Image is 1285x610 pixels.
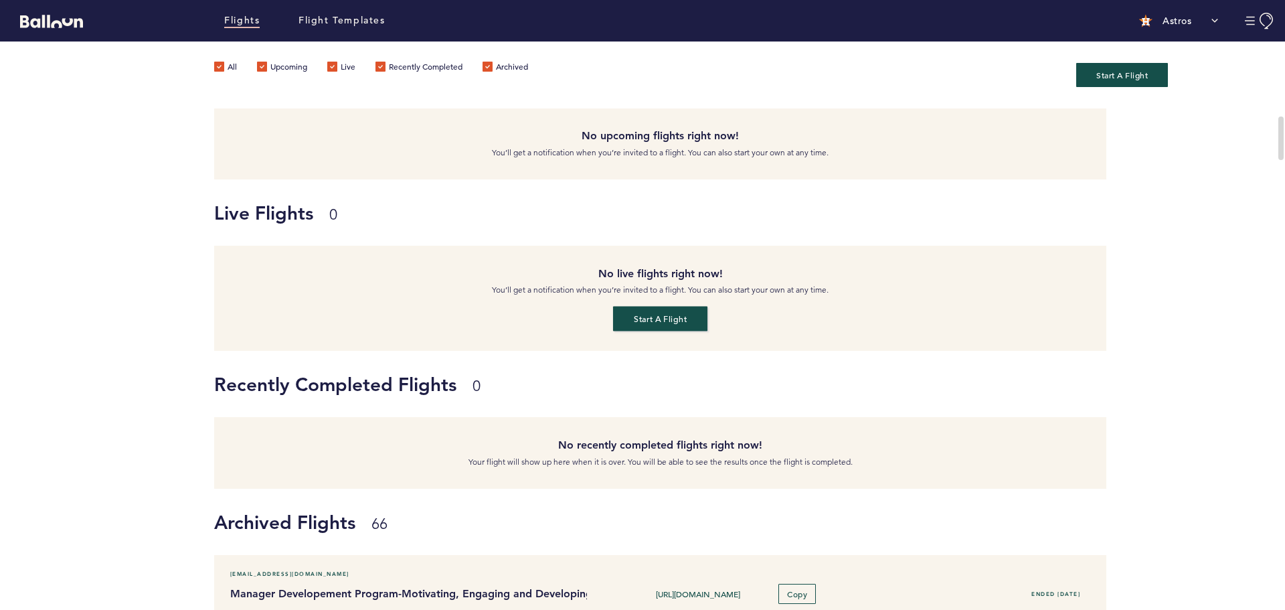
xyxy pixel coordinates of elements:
label: All [214,62,237,75]
span: [EMAIL_ADDRESS][DOMAIN_NAME] [230,567,349,581]
p: Your flight will show up here when it is over. You will be able to see the results once the fligh... [224,455,1096,469]
label: Recently Completed [375,62,462,75]
label: Archived [483,62,528,75]
small: 0 [473,377,481,395]
h4: No recently completed flights right now! [224,437,1096,453]
a: Flight Templates [298,13,385,28]
button: Manage Account [1245,13,1275,29]
span: Ended [DATE] [1031,591,1080,597]
a: Balloon [10,13,83,27]
p: You’ll get a notification when you’re invited to a flight. You can also start your own at any time. [224,283,1096,297]
button: Start A Flight [1076,63,1168,87]
small: 0 [329,206,337,224]
svg: Balloon [20,15,83,28]
h4: No live flights right now! [224,266,1096,282]
h1: Live Flights [214,200,1096,226]
label: Upcoming [257,62,307,75]
small: 66 [371,515,388,533]
span: Copy [787,589,807,599]
h1: Recently Completed Flights [214,371,1096,398]
h1: Archived Flights [214,509,1275,536]
label: Live [327,62,355,75]
a: Flights [224,13,260,28]
button: Start a flight [613,307,707,331]
h4: No upcoming flights right now! [224,128,1096,144]
button: Copy [778,584,816,604]
h4: Manager Developement Program-Motivating, Engaging and Developing your Team [230,586,577,602]
button: Astros [1132,7,1225,34]
p: Astros [1163,14,1191,27]
p: You’ll get a notification when you’re invited to a flight. You can also start your own at any time. [224,146,1096,159]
